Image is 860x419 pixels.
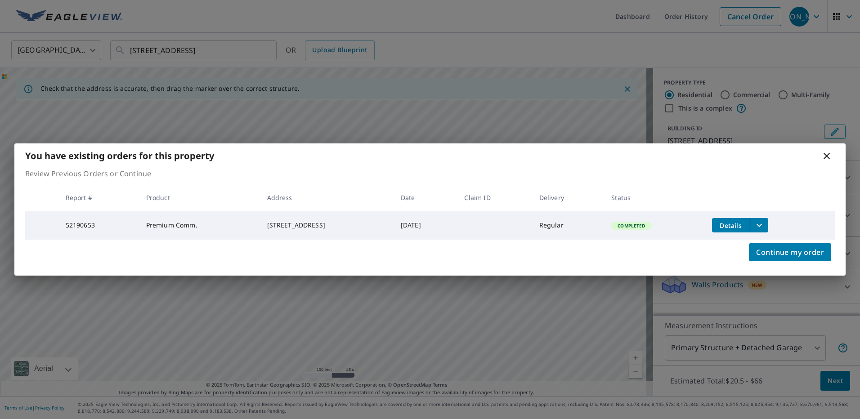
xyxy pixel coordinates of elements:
[394,184,457,211] th: Date
[532,211,605,240] td: Regular
[712,218,750,232] button: detailsBtn-52190653
[750,218,768,232] button: filesDropdownBtn-52190653
[25,168,835,179] p: Review Previous Orders or Continue
[260,184,394,211] th: Address
[267,221,386,230] div: [STREET_ADDRESS]
[717,221,744,230] span: Details
[457,184,532,211] th: Claim ID
[749,243,831,261] button: Continue my order
[58,211,139,240] td: 52190653
[604,184,705,211] th: Status
[139,211,260,240] td: Premium Comm.
[139,184,260,211] th: Product
[58,184,139,211] th: Report #
[25,150,214,162] b: You have existing orders for this property
[612,223,650,229] span: Completed
[394,211,457,240] td: [DATE]
[756,246,824,259] span: Continue my order
[532,184,605,211] th: Delivery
